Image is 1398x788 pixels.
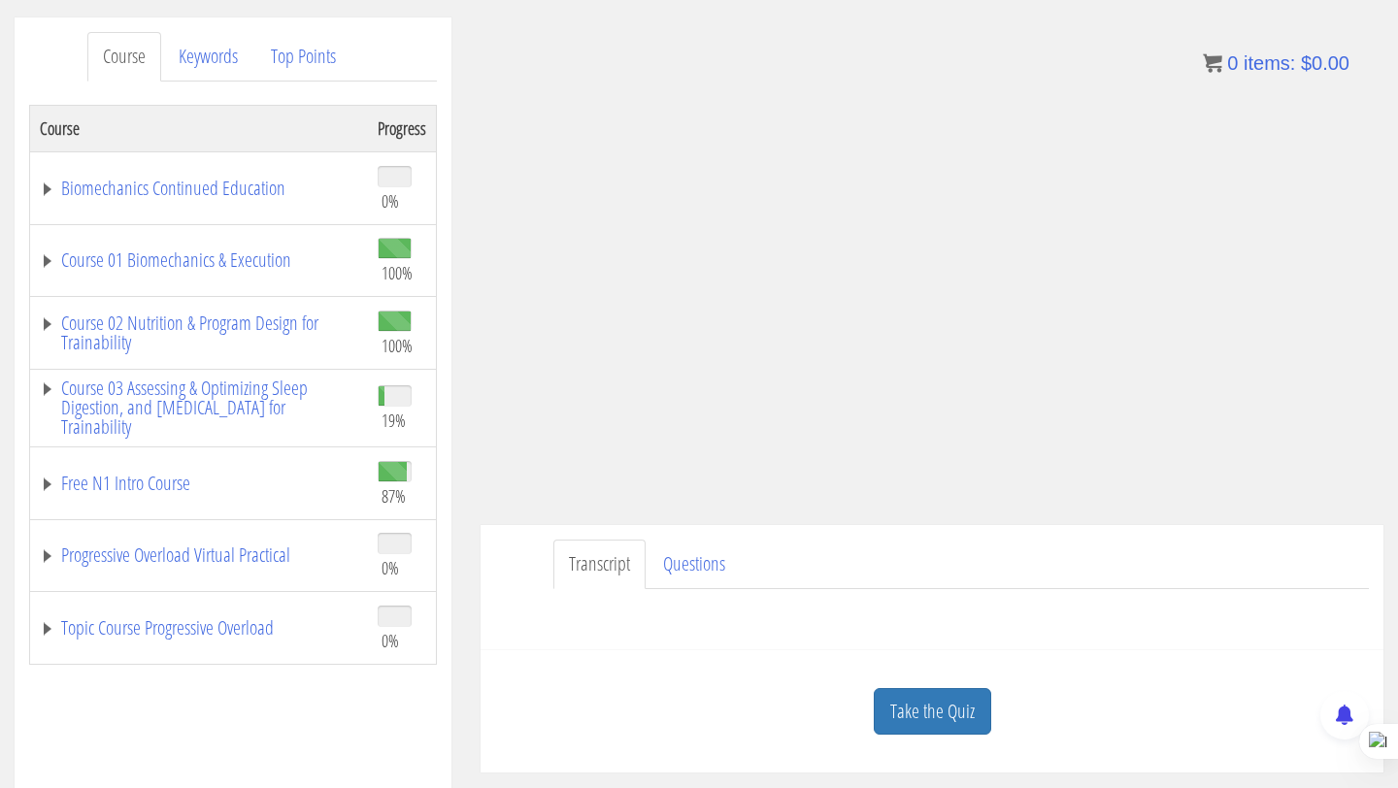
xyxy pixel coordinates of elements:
span: 87% [382,485,406,507]
a: Questions [648,540,741,589]
a: 0 items: $0.00 [1203,52,1349,74]
a: Course 02 Nutrition & Program Design for Trainability [40,313,358,352]
img: icon11.png [1203,53,1222,73]
th: Course [30,105,369,151]
a: Progressive Overload Virtual Practical [40,545,358,565]
a: Transcript [553,540,646,589]
a: Take the Quiz [874,688,991,736]
span: 100% [382,335,413,356]
span: 100% [382,262,413,283]
a: Course 01 Biomechanics & Execution [40,250,358,270]
a: Free N1 Intro Course [40,474,358,493]
a: Course 03 Assessing & Optimizing Sleep Digestion, and [MEDICAL_DATA] for Trainability [40,378,358,437]
span: 0% [382,557,399,578]
bdi: 0.00 [1301,52,1349,74]
a: Topic Course Progressive Overload [40,618,358,638]
a: Course [87,32,161,82]
span: 0% [382,630,399,651]
span: 19% [382,410,406,431]
a: Keywords [163,32,253,82]
a: Biomechanics Continued Education [40,179,358,198]
span: items: [1244,52,1295,74]
span: $ [1301,52,1312,74]
a: Top Points [255,32,351,82]
th: Progress [368,105,437,151]
span: 0% [382,190,399,212]
span: 0 [1227,52,1238,74]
